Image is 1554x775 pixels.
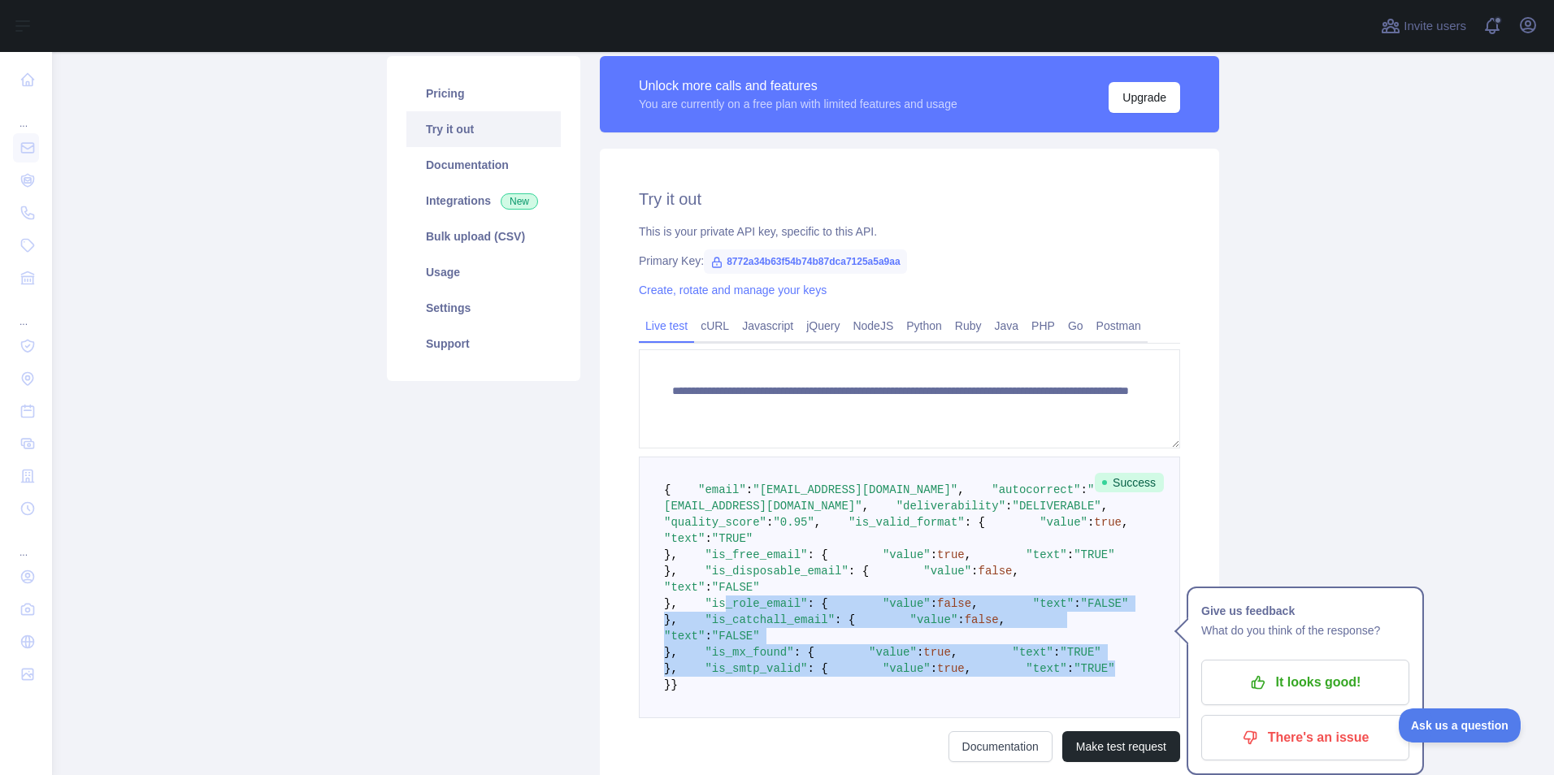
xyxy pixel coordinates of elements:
span: "deliverability" [896,500,1005,513]
div: This is your private API key, specific to this API. [639,223,1180,240]
p: There's an issue [1213,724,1397,751]
span: "TRUE" [1060,646,1100,659]
span: "0.95" [773,516,814,529]
span: false [965,613,999,626]
span: : [1067,548,1074,561]
span: , [862,500,869,513]
span: }, [664,613,678,626]
span: "value" [869,646,917,659]
span: "value" [883,548,931,561]
span: : [931,597,937,610]
span: New [501,193,538,210]
div: ... [13,97,39,130]
a: Ruby [948,313,988,339]
span: : [705,581,711,594]
span: { [664,483,671,496]
p: It looks good! [1213,669,1397,696]
span: : [1087,516,1094,529]
span: }, [664,662,678,675]
span: "text" [664,581,705,594]
a: Go [1061,313,1090,339]
span: }, [664,548,678,561]
a: Javascript [736,313,800,339]
span: "value" [923,565,971,578]
span: "text" [1013,646,1053,659]
span: 8772a34b63f54b74b87dca7125a5a9aa [704,249,907,274]
span: "email" [698,483,746,496]
span: "text" [1026,548,1066,561]
a: Documentation [406,147,561,183]
span: : { [807,597,827,610]
span: Invite users [1404,17,1466,36]
span: } [671,678,677,691]
span: : [1053,646,1060,659]
div: Unlock more calls and features [639,76,957,96]
span: : { [807,548,827,561]
button: There's an issue [1201,715,1409,760]
span: , [1122,516,1128,529]
span: : [931,662,937,675]
span: "value" [910,613,958,626]
iframe: Toggle Customer Support [1399,708,1521,743]
a: Integrations New [406,183,561,219]
span: "FALSE" [712,630,760,643]
a: Python [900,313,948,339]
span: "is_free_email" [705,548,807,561]
span: "[EMAIL_ADDRESS][DOMAIN_NAME]" [753,483,957,496]
span: "text" [664,630,705,643]
a: Try it out [406,111,561,147]
span: : [1005,500,1012,513]
span: : [705,532,711,545]
button: It looks good! [1201,660,1409,705]
span: }, [664,565,678,578]
a: Bulk upload (CSV) [406,219,561,254]
span: , [957,483,964,496]
a: Create, rotate and manage your keys [639,284,827,297]
a: Live test [639,313,694,339]
a: jQuery [800,313,846,339]
span: "value" [883,662,931,675]
span: true [1094,516,1122,529]
span: : { [794,646,814,659]
span: "TRUE" [1074,548,1114,561]
span: "value" [883,597,931,610]
span: "is_mx_found" [705,646,793,659]
span: "value" [1040,516,1087,529]
a: Settings [406,290,561,326]
span: , [1101,500,1108,513]
span: "text" [1033,597,1074,610]
span: : [1067,662,1074,675]
span: : [931,548,937,561]
span: : [1081,483,1087,496]
span: "quality_score" [664,516,766,529]
h1: Give us feedback [1201,601,1409,621]
a: NodeJS [846,313,900,339]
p: What do you think of the response? [1201,621,1409,640]
span: "is_valid_format" [849,516,965,529]
button: Make test request [1062,731,1180,762]
span: , [814,516,821,529]
a: PHP [1025,313,1061,339]
span: , [965,548,971,561]
span: "FALSE" [1081,597,1129,610]
span: }, [664,646,678,659]
span: , [965,662,971,675]
div: You are currently on a free plan with limited features and usage [639,96,957,112]
span: "is_catchall_email" [705,613,835,626]
span: : { [965,516,985,529]
span: "text" [1026,662,1066,675]
span: "FALSE" [712,581,760,594]
span: : { [835,613,855,626]
a: Support [406,326,561,362]
span: : [917,646,923,659]
span: : { [849,565,869,578]
div: ... [13,296,39,328]
span: : [971,565,978,578]
a: Documentation [948,731,1053,762]
span: : { [807,662,827,675]
span: : [705,630,711,643]
span: "TRUE" [712,532,753,545]
span: true [937,548,965,561]
span: }, [664,597,678,610]
span: "TRUE" [1074,662,1114,675]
